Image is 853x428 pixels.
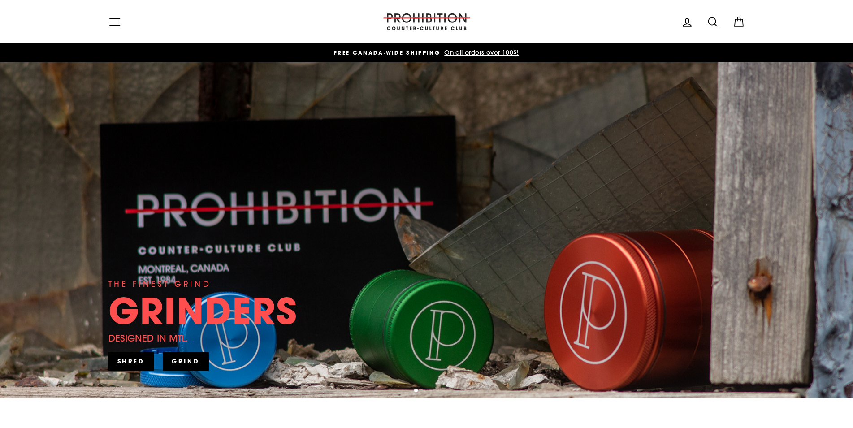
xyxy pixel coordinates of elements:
a: SHRED [108,352,154,370]
button: 3 [429,389,434,393]
div: DESIGNED IN MTL. [108,331,189,346]
button: 2 [422,389,427,393]
span: FREE CANADA-WIDE SHIPPING [334,49,440,56]
div: GRINDERS [108,293,298,329]
button: 1 [414,389,419,393]
button: 4 [437,389,441,393]
img: PROHIBITION COUNTER-CULTURE CLUB [382,13,472,30]
span: On all orders over 100$! [442,48,519,56]
a: GRIND [163,352,209,370]
a: FREE CANADA-WIDE SHIPPING On all orders over 100$! [111,48,743,58]
div: THE FINEST GRIND [108,278,211,290]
